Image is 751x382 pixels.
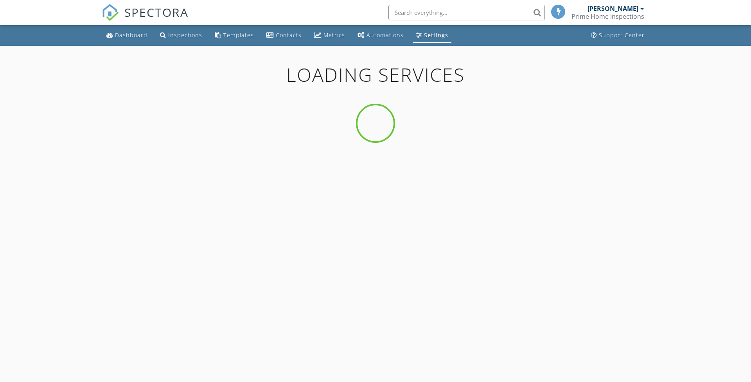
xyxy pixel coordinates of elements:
a: Metrics [311,28,348,43]
a: Settings [413,28,451,43]
span: SPECTORA [124,4,189,20]
div: Templates [223,31,254,39]
a: Support Center [588,28,648,43]
div: Settings [424,31,448,39]
div: Dashboard [115,31,147,39]
a: SPECTORA [102,11,189,27]
a: Automations (Basic) [354,28,407,43]
div: Support Center [599,31,645,39]
div: Contacts [276,31,302,39]
a: Dashboard [103,28,151,43]
a: Inspections [157,28,205,43]
div: Inspections [168,31,202,39]
h1: Loading Services [70,65,681,85]
div: Automations [367,31,404,39]
div: Metrics [323,31,345,39]
a: Templates [212,28,257,43]
div: Prime Home Inspections [571,13,644,20]
input: Search everything... [388,5,545,20]
div: [PERSON_NAME] [588,5,638,13]
a: Contacts [263,28,305,43]
img: The Best Home Inspection Software - Spectora [102,4,119,21]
